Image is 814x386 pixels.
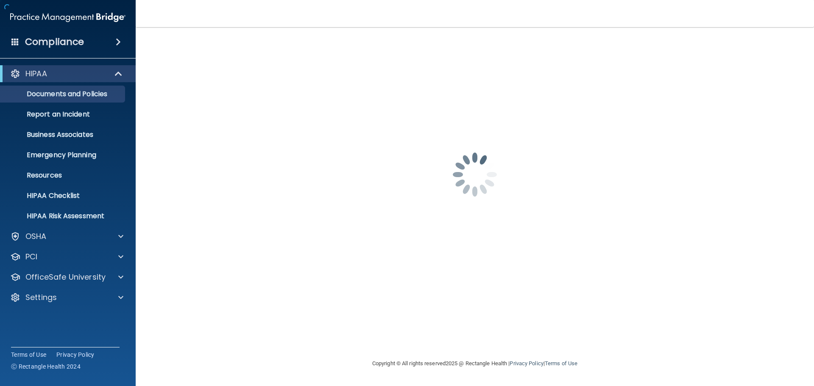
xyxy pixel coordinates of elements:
p: HIPAA Checklist [6,192,121,200]
p: PCI [25,252,37,262]
a: Privacy Policy [56,350,95,359]
p: OfficeSafe University [25,272,106,282]
a: Privacy Policy [510,360,543,367]
p: Emergency Planning [6,151,121,159]
a: PCI [10,252,123,262]
a: HIPAA [10,69,123,79]
p: Documents and Policies [6,90,121,98]
p: Report an Incident [6,110,121,119]
p: HIPAA Risk Assessment [6,212,121,220]
a: Settings [10,292,123,303]
p: Resources [6,171,121,180]
p: OSHA [25,231,47,242]
h4: Compliance [25,36,84,48]
a: OfficeSafe University [10,272,123,282]
a: Terms of Use [11,350,46,359]
img: PMB logo [10,9,125,26]
p: Business Associates [6,131,121,139]
div: Copyright © All rights reserved 2025 @ Rectangle Health | | [320,350,630,377]
p: HIPAA [25,69,47,79]
a: Terms of Use [545,360,577,367]
a: OSHA [10,231,123,242]
span: Ⓒ Rectangle Health 2024 [11,362,81,371]
p: Settings [25,292,57,303]
img: spinner.e123f6fc.gif [432,132,517,217]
